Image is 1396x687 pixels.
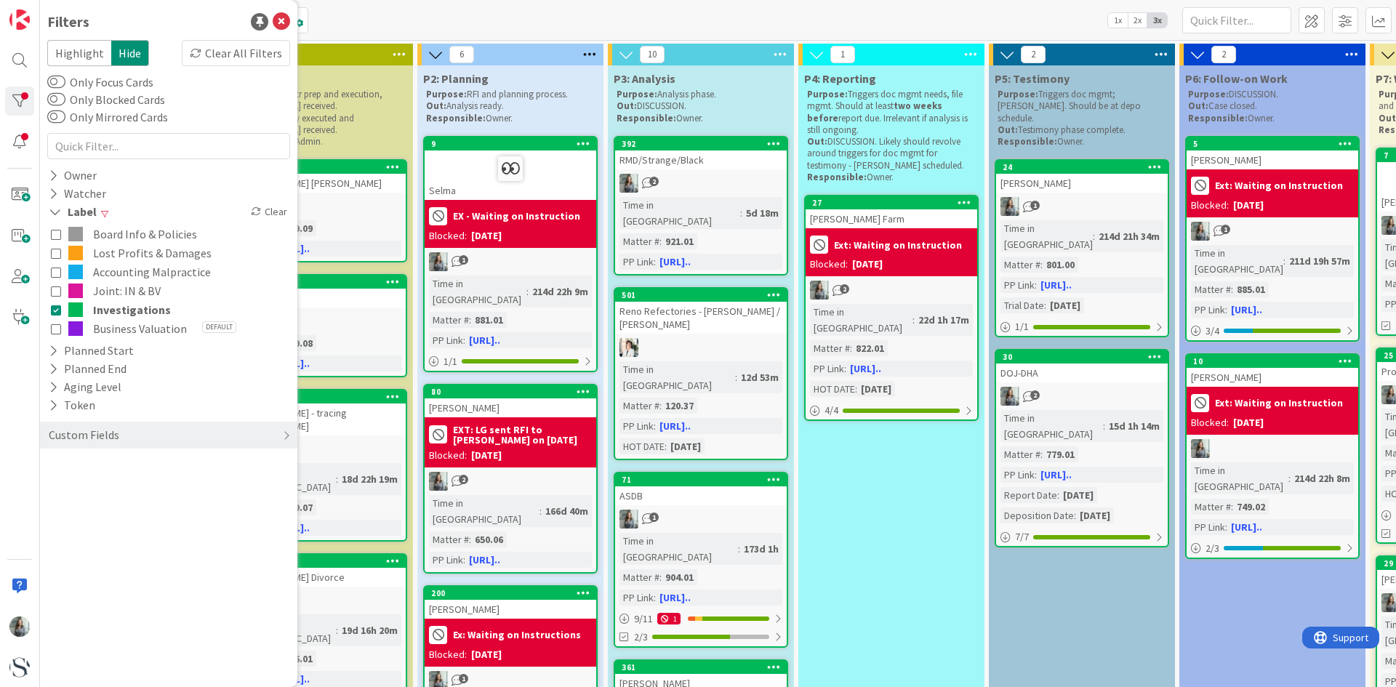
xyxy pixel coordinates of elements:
img: avatar [9,657,30,678]
strong: Out: [998,124,1018,136]
span: : [1057,487,1059,503]
span: 1 [1221,225,1230,234]
span: 1 / 1 [1015,319,1029,334]
span: : [1035,467,1037,483]
button: Only Focus Cards [47,75,65,89]
div: 3/4 [1187,322,1358,340]
div: 5 [1193,139,1358,149]
span: : [659,233,662,249]
div: 71 [615,473,787,486]
span: : [912,312,915,328]
div: 30 [996,350,1168,363]
div: Time in [GEOGRAPHIC_DATA] [429,495,539,527]
div: Blocked: [1191,198,1229,213]
strong: Purpose: [807,88,848,100]
div: Time in [GEOGRAPHIC_DATA] [619,197,740,229]
div: LG [425,472,596,491]
span: Business Valuation [93,319,187,338]
p: Eng ltr fully executed and [MEDICAL_DATA] received. [236,113,404,137]
div: Reno Refectories - [PERSON_NAME] / [PERSON_NAME] [615,302,787,334]
div: 392 [622,139,787,149]
b: EX - Waiting on Instruction [453,211,580,221]
div: 1/1 [425,353,596,371]
span: : [1035,277,1037,293]
span: 2 [840,284,849,294]
span: P3: Analysis [614,71,675,86]
div: [DATE] [1233,198,1264,213]
div: 392RMD/Strange/Black [615,137,787,169]
p: RFI and planning process. [426,89,595,100]
div: Planned End [47,360,128,378]
div: Blocked: [429,228,467,244]
span: 3x [1147,13,1167,28]
span: 1x [1108,13,1128,28]
span: Lost Profits & Damages [93,244,212,262]
p: Owner. [617,113,785,124]
div: LG [234,591,406,610]
div: HOT DATE [810,381,855,397]
div: 166d 40m [542,503,592,519]
div: 5[PERSON_NAME] [1187,137,1358,169]
div: Matter # [1191,499,1231,515]
p: DISCUSSION. Likely should revolve around triggers for doc mgmt for testimony - [PERSON_NAME] sche... [807,136,976,172]
div: 484[PERSON_NAME] - tracing [PERSON_NAME] [234,390,406,435]
div: LG [615,174,787,193]
p: Owner. [998,136,1166,148]
span: Highlight [47,40,111,66]
div: [PERSON_NAME] [1187,368,1358,387]
span: : [855,381,857,397]
span: : [659,398,662,414]
div: [PERSON_NAME] Farm [806,209,977,228]
img: LG [619,174,638,193]
span: : [1040,257,1043,273]
span: : [526,284,529,300]
button: Only Mirrored Cards [47,110,65,124]
div: KT [615,338,787,357]
span: : [1225,302,1227,318]
div: Time in [GEOGRAPHIC_DATA] [1191,245,1283,277]
img: Visit kanbanzone.com [9,9,30,30]
img: LG [429,472,448,491]
div: PP Link [1000,467,1035,483]
div: 24[PERSON_NAME] [996,161,1168,193]
div: LG [615,510,787,529]
img: LG [9,616,30,637]
a: [URL].. [659,419,691,433]
div: PP Link [619,418,654,434]
div: Custom Fields [47,426,121,444]
div: Time in [GEOGRAPHIC_DATA] [1191,462,1288,494]
span: P2: Planning [423,71,489,86]
label: Only Focus Cards [47,73,153,91]
span: Default [202,321,236,333]
div: ASDB [615,486,787,505]
span: : [1044,297,1046,313]
div: [PERSON_NAME] - tracing [PERSON_NAME] [234,403,406,435]
div: Matter # [619,233,659,249]
div: [DATE] [852,257,883,272]
div: 501Reno Refectories - [PERSON_NAME] / [PERSON_NAME] [615,289,787,334]
div: 822.01 [852,340,888,356]
img: LG [810,281,829,300]
div: [DATE] [667,438,705,454]
img: LG [1000,387,1019,406]
div: Time in [GEOGRAPHIC_DATA] [1000,410,1103,442]
div: 378[PERSON_NAME] Divorce [234,555,406,587]
div: [DATE] [471,228,502,244]
div: 378 [234,555,406,568]
div: 510 [241,162,406,172]
span: 2 [1030,390,1040,400]
span: : [844,361,846,377]
span: 10 [640,46,665,63]
div: [DATE] [471,448,502,463]
div: Time in [GEOGRAPHIC_DATA] [619,361,735,393]
span: 1 [1030,201,1040,210]
span: : [469,312,471,328]
img: LG [1000,197,1019,216]
div: Time in [GEOGRAPHIC_DATA] [810,304,912,336]
span: 2 [649,177,659,186]
div: Quirt [234,289,406,308]
button: Board Info & Policies [51,225,286,244]
div: 120.37 [662,398,697,414]
p: Case closed. [1188,100,1357,112]
strong: two weeks before [807,100,944,124]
